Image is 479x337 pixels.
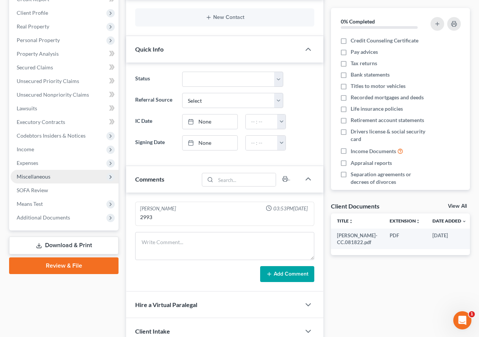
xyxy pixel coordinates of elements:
[17,146,34,152] span: Income
[11,183,119,197] a: SOFA Review
[390,218,420,224] a: Extensionunfold_more
[273,205,308,212] span: 03:53PM[DATE]
[11,74,119,88] a: Unsecured Priority Claims
[9,257,119,274] a: Review & File
[416,219,420,224] i: unfold_more
[17,119,65,125] span: Executory Contracts
[351,116,424,124] span: Retirement account statements
[462,219,467,224] i: expand_more
[426,229,473,249] td: [DATE]
[183,136,238,150] a: None
[351,48,378,56] span: Pay advices
[131,72,178,87] label: Status
[135,45,164,53] span: Quick Info
[9,237,119,254] a: Download & Print
[17,9,48,16] span: Client Profile
[135,328,170,335] span: Client Intake
[469,311,475,317] span: 1
[183,114,238,129] a: None
[11,88,119,102] a: Unsecured Nonpriority Claims
[17,214,70,221] span: Additional Documents
[351,171,429,186] span: Separation agreements or decrees of divorces
[331,229,384,249] td: [PERSON_NAME]-CC.081822.pdf
[17,132,86,139] span: Codebtors Insiders & Notices
[260,266,314,282] button: Add Comment
[337,218,353,224] a: Titleunfold_more
[11,102,119,115] a: Lawsuits
[351,105,403,113] span: Life insurance policies
[17,201,43,207] span: Means Test
[351,147,396,155] span: Income Documents
[351,94,424,101] span: Recorded mortgages and deeds
[432,218,467,224] a: Date Added expand_more
[453,311,471,329] iframe: Intercom live chat
[11,61,119,74] a: Secured Claims
[246,136,278,150] input: -- : --
[351,60,377,67] span: Tax returns
[131,93,178,108] label: Referral Source
[246,114,278,129] input: -- : --
[351,159,392,167] span: Appraisal reports
[135,176,164,183] span: Comments
[141,14,308,20] button: New Contact
[17,187,48,193] span: SOFA Review
[140,205,176,212] div: [PERSON_NAME]
[17,78,79,84] span: Unsecured Priority Claims
[17,91,89,98] span: Unsecured Nonpriority Claims
[11,115,119,129] a: Executory Contracts
[351,37,418,44] span: Credit Counseling Certificate
[135,301,197,308] span: Hire a Virtual Paralegal
[351,82,406,90] span: Titles to motor vehicles
[216,173,276,186] input: Search...
[349,219,353,224] i: unfold_more
[17,173,50,180] span: Miscellaneous
[17,160,38,166] span: Expenses
[17,37,60,43] span: Personal Property
[17,23,49,30] span: Real Property
[131,135,178,150] label: Signing Date
[341,18,375,25] strong: 0% Completed
[17,50,59,57] span: Property Analysis
[351,128,429,143] span: Drivers license & social security card
[140,213,309,221] div: 2993
[17,64,53,71] span: Secured Claims
[448,204,467,209] a: View All
[11,47,119,61] a: Property Analysis
[131,114,178,129] label: IC Date
[17,105,37,111] span: Lawsuits
[351,71,390,78] span: Bank statements
[331,202,379,210] div: Client Documents
[384,229,426,249] td: PDF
